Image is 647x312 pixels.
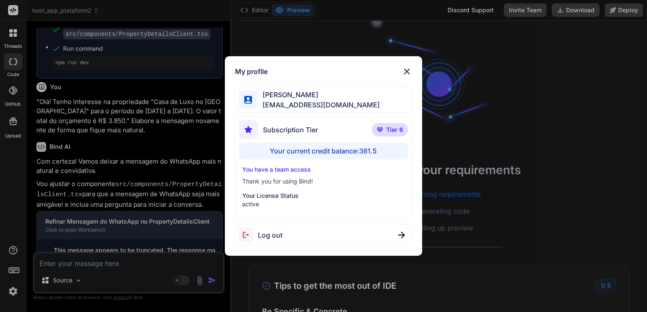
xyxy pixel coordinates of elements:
img: logout [239,228,258,242]
img: close [402,66,412,77]
h1: My profile [235,66,268,77]
img: premium [377,127,383,132]
span: [PERSON_NAME] [257,90,380,100]
img: subscription [239,120,258,139]
p: active [242,200,405,208]
span: [EMAIL_ADDRESS][DOMAIN_NAME] [257,100,380,110]
p: Your License Status [242,192,405,200]
img: profile [244,96,252,104]
img: close [398,232,405,238]
p: You have a team access [242,165,405,174]
span: Tier 6 [386,126,403,134]
div: Your current credit balance: 381.5 [239,142,409,159]
span: Log out [258,230,282,240]
span: Subscription Tier [263,125,318,135]
p: Thank you for using Bind! [242,177,405,186]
